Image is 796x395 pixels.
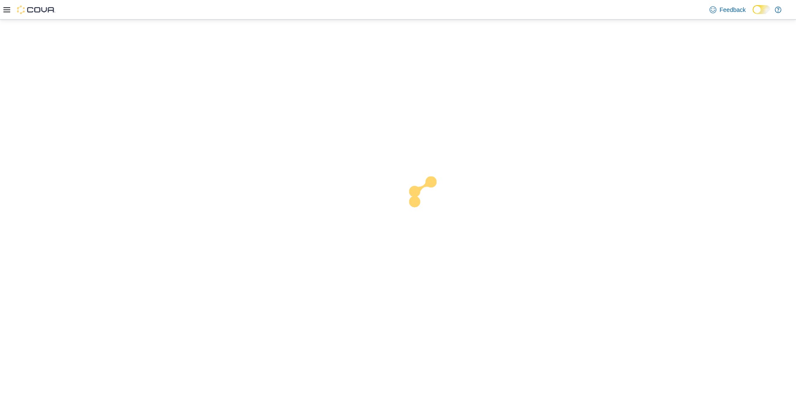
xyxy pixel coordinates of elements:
[17,6,55,14] img: Cova
[720,6,746,14] span: Feedback
[753,5,770,14] input: Dark Mode
[706,1,749,18] a: Feedback
[398,170,462,234] img: cova-loader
